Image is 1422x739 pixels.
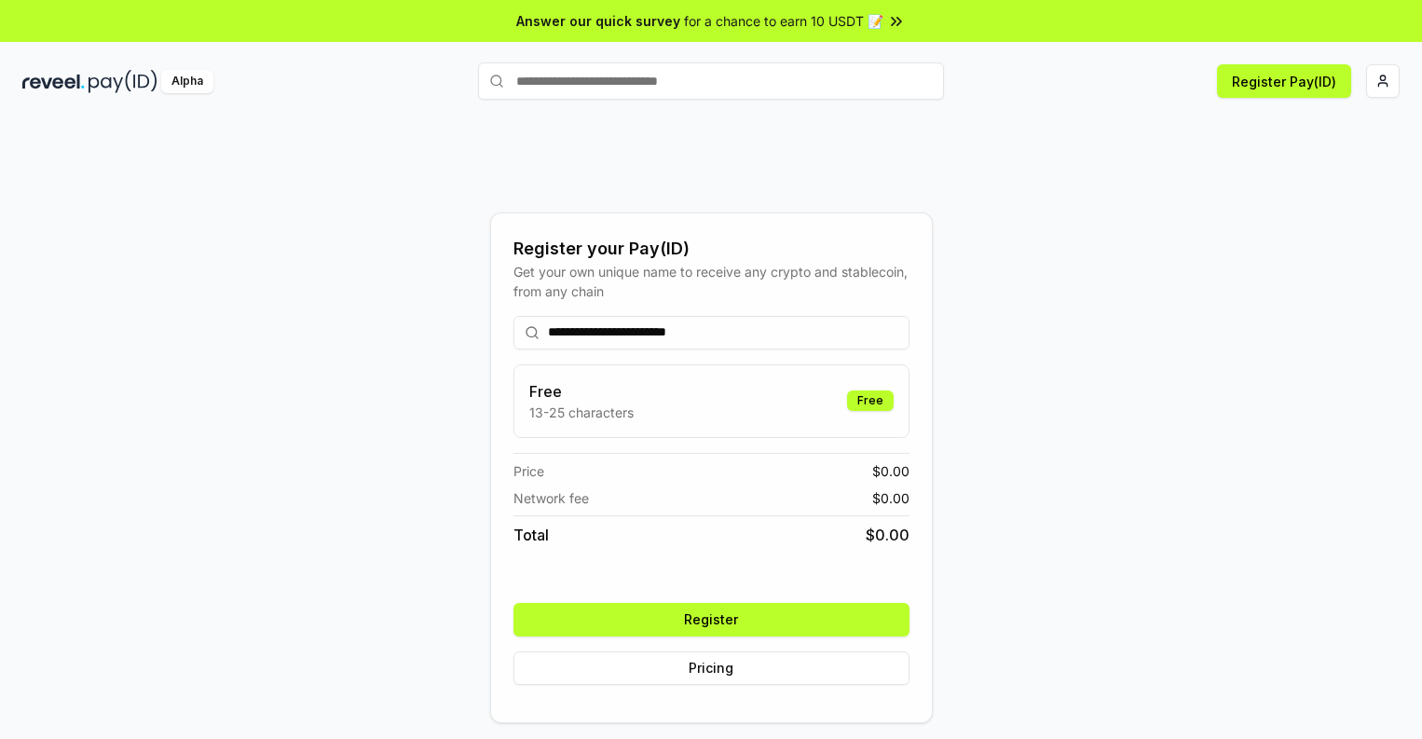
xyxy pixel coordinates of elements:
[866,524,909,546] span: $ 0.00
[872,461,909,481] span: $ 0.00
[22,70,85,93] img: reveel_dark
[847,390,894,411] div: Free
[516,11,680,31] span: Answer our quick survey
[513,651,909,685] button: Pricing
[872,488,909,508] span: $ 0.00
[513,524,549,546] span: Total
[529,380,634,403] h3: Free
[513,236,909,262] div: Register your Pay(ID)
[513,603,909,636] button: Register
[1217,64,1351,98] button: Register Pay(ID)
[89,70,157,93] img: pay_id
[529,403,634,422] p: 13-25 characters
[513,461,544,481] span: Price
[513,488,589,508] span: Network fee
[161,70,213,93] div: Alpha
[513,262,909,301] div: Get your own unique name to receive any crypto and stablecoin, from any chain
[684,11,883,31] span: for a chance to earn 10 USDT 📝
